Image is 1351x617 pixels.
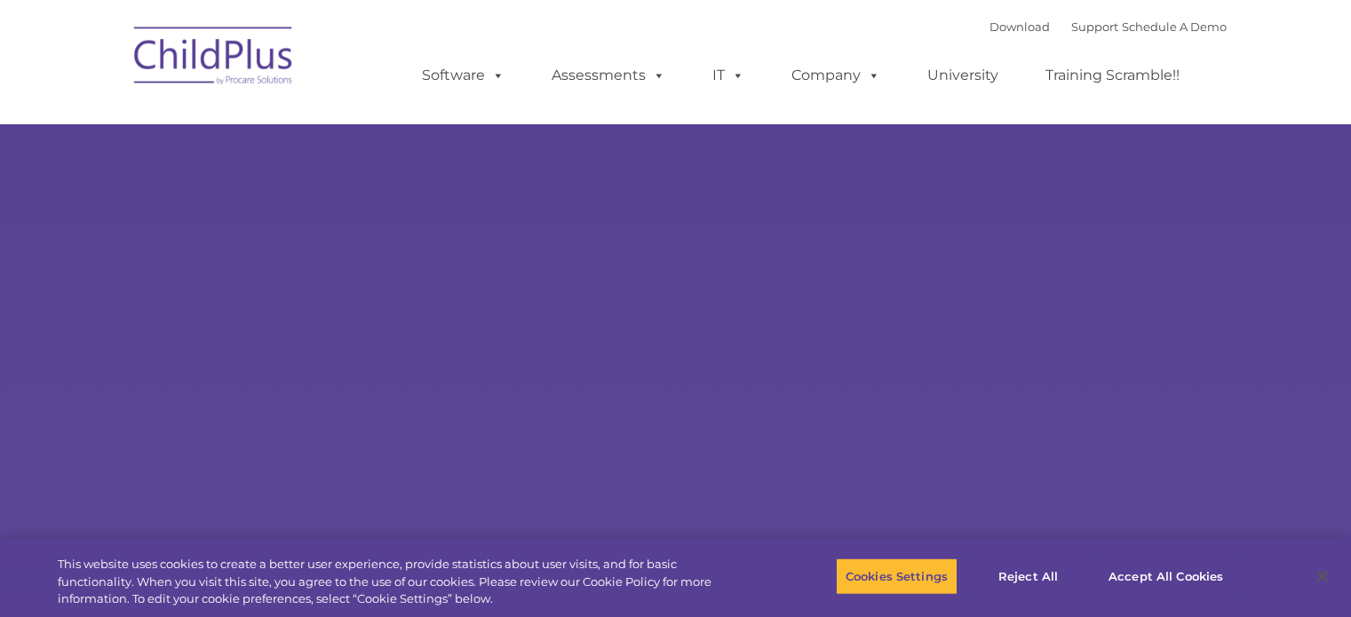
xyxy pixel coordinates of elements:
[404,58,522,93] a: Software
[125,14,303,103] img: ChildPlus by Procare Solutions
[1303,557,1342,596] button: Close
[989,20,1050,34] a: Download
[774,58,898,93] a: Company
[989,20,1227,34] font: |
[695,58,762,93] a: IT
[534,58,683,93] a: Assessments
[1099,558,1233,595] button: Accept All Cookies
[1028,58,1197,93] a: Training Scramble!!
[1122,20,1227,34] a: Schedule A Demo
[1071,20,1118,34] a: Support
[58,556,743,608] div: This website uses cookies to create a better user experience, provide statistics about user visit...
[910,58,1016,93] a: University
[973,558,1084,595] button: Reject All
[836,558,958,595] button: Cookies Settings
